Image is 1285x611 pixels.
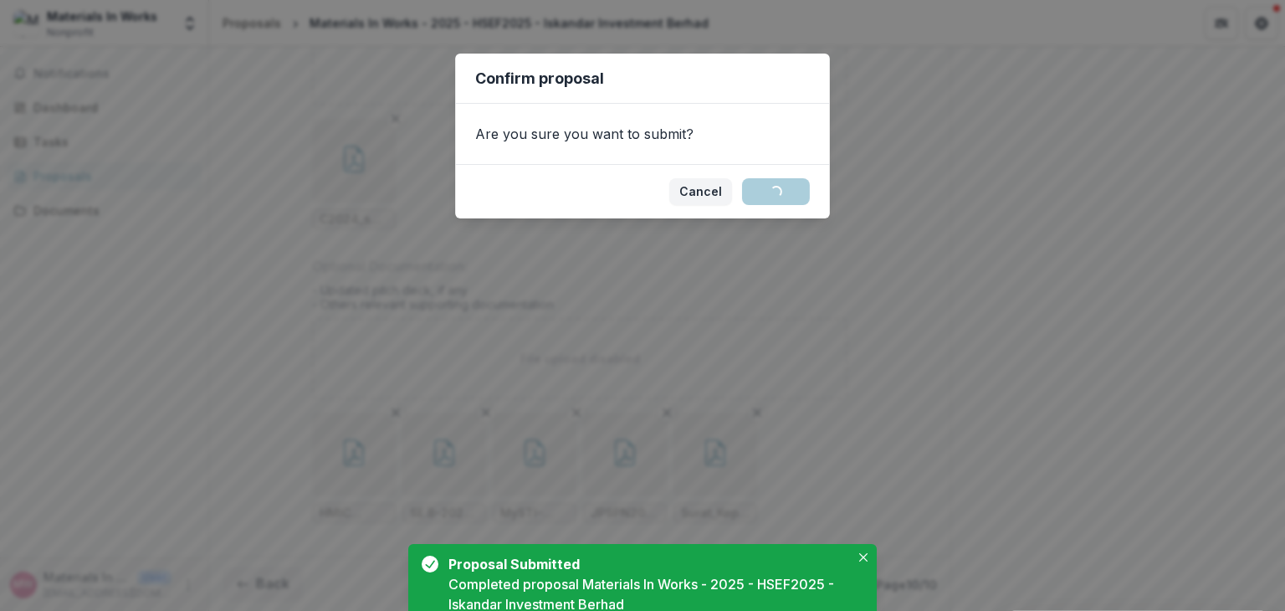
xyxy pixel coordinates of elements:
[448,554,843,574] div: Proposal Submitted
[455,54,830,104] header: Confirm proposal
[669,178,732,205] button: Cancel
[455,104,830,164] div: Are you sure you want to submit?
[853,547,873,567] button: Close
